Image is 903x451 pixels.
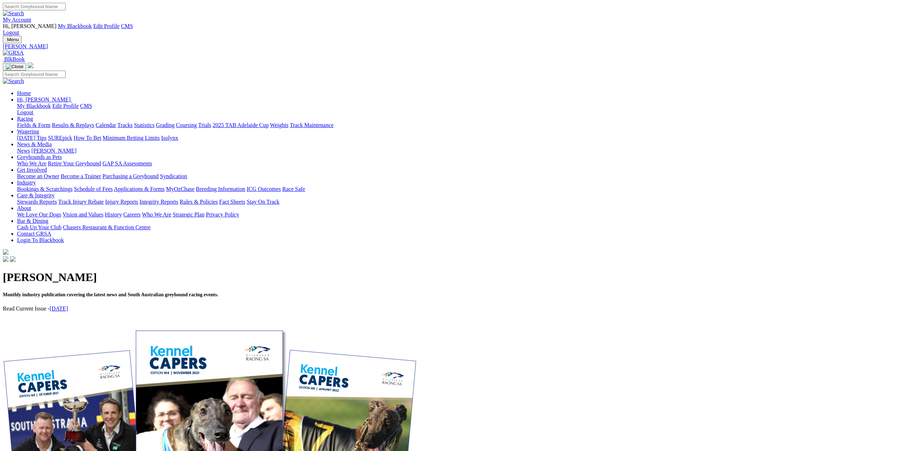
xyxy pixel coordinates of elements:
a: Logout [17,109,33,115]
div: About [17,211,900,218]
a: Edit Profile [93,23,120,29]
a: Integrity Reports [139,199,178,205]
a: Bar & Dining [17,218,48,224]
img: logo-grsa-white.png [3,249,9,255]
div: News & Media [17,148,900,154]
a: Injury Reports [105,199,138,205]
p: Read Current Issue - [3,306,900,312]
a: Tracks [117,122,133,128]
a: How To Bet [74,135,101,141]
a: [PERSON_NAME] [31,148,76,154]
a: [PERSON_NAME] [3,43,900,50]
span: BlkBook [4,56,25,62]
a: SUREpick [48,135,72,141]
a: My Account [3,17,31,23]
span: Menu [7,37,19,42]
a: Track Injury Rebate [58,199,104,205]
a: CMS [80,103,92,109]
a: About [17,205,31,211]
a: [DATE] [50,306,68,312]
a: Edit Profile [53,103,79,109]
a: Cash Up Your Club [17,224,61,230]
a: My Blackbook [17,103,51,109]
a: Calendar [95,122,116,128]
a: Who We Are [142,211,171,218]
a: Care & Integrity [17,192,55,198]
a: Racing [17,116,33,122]
a: Become an Owner [17,173,59,179]
a: Wagering [17,128,39,134]
img: Search [3,78,24,84]
span: Monthly industry publication covering the latest news and South Australian greyhound racing events. [3,292,218,297]
a: Isolynx [161,135,178,141]
img: twitter.svg [10,256,16,262]
a: BlkBook [3,56,25,62]
button: Toggle navigation [3,36,22,43]
a: Hi, [PERSON_NAME] [17,97,72,103]
a: Logout [3,29,19,35]
a: Contact GRSA [17,231,51,237]
a: Stay On Track [247,199,279,205]
img: GRSA [3,50,24,56]
span: Hi, [PERSON_NAME] [3,23,56,29]
a: History [105,211,122,218]
a: 2025 TAB Adelaide Cup [213,122,269,128]
a: Vision and Values [62,211,103,218]
div: Care & Integrity [17,199,900,205]
a: Trials [198,122,211,128]
button: Toggle navigation [3,63,26,71]
a: Strategic Plan [173,211,204,218]
a: My Blackbook [58,23,92,29]
a: Industry [17,180,36,186]
a: Who We Are [17,160,46,166]
a: Purchasing a Greyhound [103,173,159,179]
div: My Account [3,23,900,36]
a: GAP SA Assessments [103,160,152,166]
a: Race Safe [282,186,305,192]
img: Close [6,64,23,70]
a: Home [17,90,31,96]
a: Track Maintenance [290,122,334,128]
img: facebook.svg [3,256,9,262]
a: Get Involved [17,167,47,173]
div: Get Involved [17,173,900,180]
a: Syndication [160,173,187,179]
a: CMS [121,23,133,29]
div: Greyhounds as Pets [17,160,900,167]
span: Hi, [PERSON_NAME] [17,97,71,103]
a: Login To Blackbook [17,237,64,243]
div: Industry [17,186,900,192]
a: Breeding Information [196,186,245,192]
a: Minimum Betting Limits [103,135,160,141]
div: Bar & Dining [17,224,900,231]
a: Grading [156,122,175,128]
a: News & Media [17,141,52,147]
a: News [17,148,30,154]
a: We Love Our Dogs [17,211,61,218]
a: Chasers Restaurant & Function Centre [63,224,150,230]
input: Search [3,71,66,78]
a: Weights [270,122,288,128]
a: Fact Sheets [219,199,245,205]
a: [DATE] Tips [17,135,46,141]
a: Privacy Policy [206,211,239,218]
h1: [PERSON_NAME] [3,271,900,284]
a: Rules & Policies [180,199,218,205]
a: Careers [123,211,141,218]
a: Bookings & Scratchings [17,186,72,192]
div: Racing [17,122,900,128]
a: ICG Outcomes [247,186,281,192]
a: Results & Replays [52,122,94,128]
a: Applications & Forms [114,186,165,192]
div: Wagering [17,135,900,141]
input: Search [3,3,66,10]
a: Become a Trainer [61,173,101,179]
a: Schedule of Fees [74,186,112,192]
a: Retire Your Greyhound [48,160,101,166]
a: MyOzChase [166,186,194,192]
a: Stewards Reports [17,199,57,205]
a: Coursing [176,122,197,128]
img: logo-grsa-white.png [28,62,33,68]
img: Search [3,10,24,17]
